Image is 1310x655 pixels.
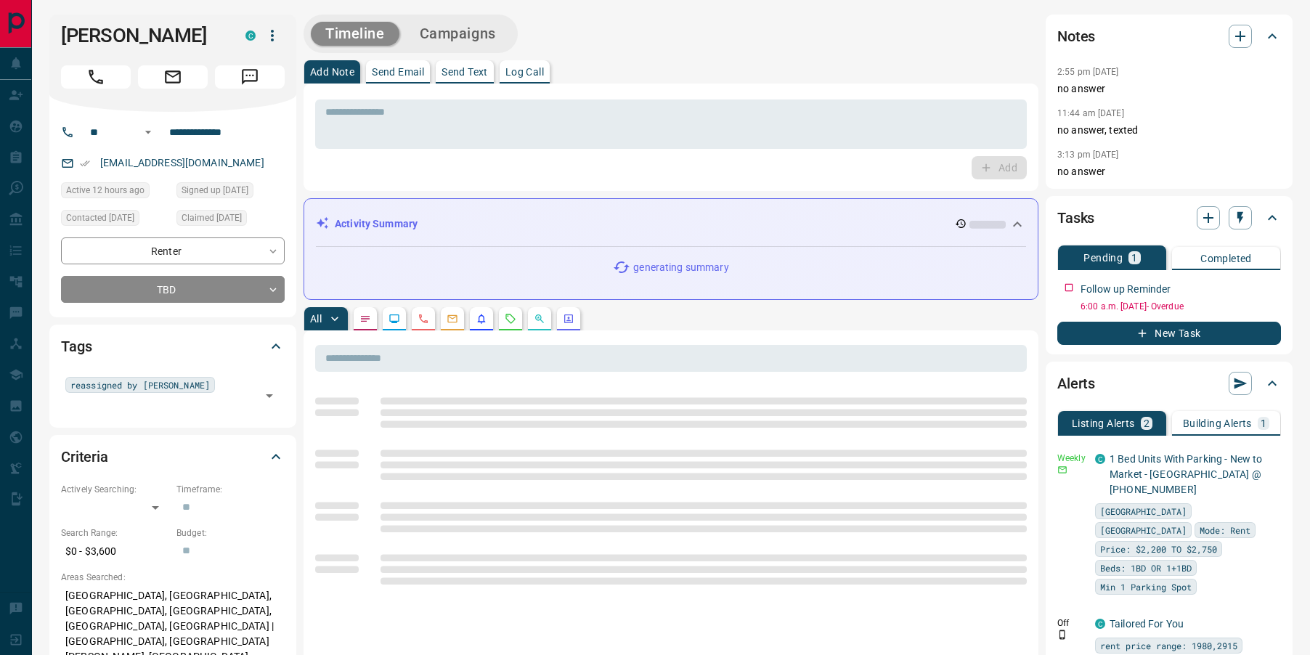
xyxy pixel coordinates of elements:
p: 1 [1261,418,1266,428]
svg: Email [1057,465,1067,475]
h2: Alerts [1057,372,1095,395]
span: Active 12 hours ago [66,183,145,198]
p: Add Note [310,67,354,77]
p: Actively Searching: [61,483,169,496]
p: Log Call [505,67,544,77]
p: Pending [1083,253,1123,263]
h2: Notes [1057,25,1095,48]
div: TBD [61,276,285,303]
div: Mon Aug 18 2025 [61,182,169,203]
span: [GEOGRAPHIC_DATA] [1100,504,1187,518]
span: Contacted [DATE] [66,211,134,225]
p: no answer [1057,164,1281,179]
p: Weekly [1057,452,1086,465]
span: Signed up [DATE] [182,183,248,198]
p: 2:55 pm [DATE] [1057,67,1119,77]
svg: Email Verified [80,158,90,168]
span: reassigned by [PERSON_NAME] [70,378,210,392]
div: Tags [61,329,285,364]
svg: Emails [447,313,458,325]
div: Tasks [1057,200,1281,235]
p: 3:13 pm [DATE] [1057,150,1119,160]
svg: Requests [505,313,516,325]
p: Timeframe: [176,483,285,496]
button: Campaigns [405,22,510,46]
span: Price: $2,200 TO $2,750 [1100,542,1217,556]
span: Min 1 Parking Spot [1100,579,1192,594]
div: Alerts [1057,366,1281,401]
div: condos.ca [1095,619,1105,629]
button: Timeline [311,22,399,46]
svg: Listing Alerts [476,313,487,325]
a: 1 Bed Units With Parking - New to Market - [GEOGRAPHIC_DATA] @ [PHONE_NUMBER] [1110,453,1262,495]
span: Email [138,65,208,89]
svg: Opportunities [534,313,545,325]
h2: Tasks [1057,206,1094,229]
p: Activity Summary [335,216,418,232]
button: Open [259,386,280,406]
div: Activity Summary [316,211,1026,237]
p: 1 [1131,253,1137,263]
h2: Tags [61,335,91,358]
div: Renter [61,237,285,264]
a: [EMAIL_ADDRESS][DOMAIN_NAME] [100,157,264,168]
p: $0 - $3,600 [61,540,169,564]
p: no answer, texted [1057,123,1281,138]
svg: Push Notification Only [1057,630,1067,640]
span: [GEOGRAPHIC_DATA] [1100,523,1187,537]
span: rent price range: 1980,2915 [1100,638,1237,653]
svg: Notes [359,313,371,325]
div: Criteria [61,439,285,474]
p: Search Range: [61,526,169,540]
svg: Agent Actions [563,313,574,325]
p: 2 [1144,418,1150,428]
p: 11:44 am [DATE] [1057,108,1124,118]
div: Thu Oct 31 2024 [176,210,285,230]
button: New Task [1057,322,1281,345]
span: Message [215,65,285,89]
h1: [PERSON_NAME] [61,24,224,47]
a: Tailored For You [1110,618,1184,630]
p: no answer [1057,81,1281,97]
div: condos.ca [245,30,256,41]
p: Send Email [372,67,424,77]
div: condos.ca [1095,454,1105,464]
p: 6:00 a.m. [DATE] - Overdue [1081,300,1281,313]
p: Send Text [442,67,488,77]
span: Call [61,65,131,89]
p: Completed [1200,253,1252,264]
p: Building Alerts [1183,418,1252,428]
span: Claimed [DATE] [182,211,242,225]
h2: Criteria [61,445,108,468]
p: Off [1057,617,1086,630]
svg: Calls [418,313,429,325]
span: Mode: Rent [1200,523,1250,537]
span: Beds: 1BD OR 1+1BD [1100,561,1192,575]
div: Wed Aug 06 2025 [61,210,169,230]
div: Fri Jan 08 2021 [176,182,285,203]
button: Open [139,123,157,141]
p: Areas Searched: [61,571,285,584]
svg: Lead Browsing Activity [388,313,400,325]
p: Budget: [176,526,285,540]
div: Notes [1057,19,1281,54]
p: All [310,314,322,324]
p: Listing Alerts [1072,418,1135,428]
p: Follow up Reminder [1081,282,1171,297]
p: generating summary [633,260,728,275]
